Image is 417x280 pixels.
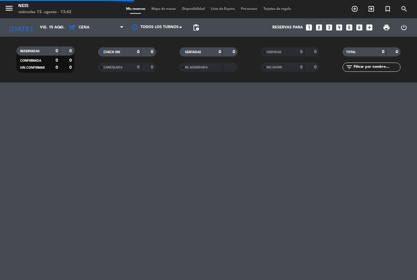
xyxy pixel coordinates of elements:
[233,50,236,54] strong: 0
[151,50,154,54] strong: 0
[314,65,318,69] strong: 0
[305,24,313,31] i: looks_one
[69,58,73,63] strong: 0
[267,66,282,69] span: NO SHOW
[365,24,373,31] i: add_box
[56,49,58,53] strong: 0
[151,65,154,69] strong: 0
[325,24,333,31] i: looks_3
[395,18,412,37] div: LOG OUT
[267,51,281,54] span: SERVIDAS
[20,66,45,69] span: SIN CONFIRMAR
[56,58,58,63] strong: 0
[272,25,303,30] span: Reservas para
[300,50,303,54] strong: 0
[5,21,37,34] i: [DATE]
[20,50,40,53] span: RESERVADAS
[185,66,208,69] span: RE AGENDADA
[355,24,363,31] i: looks_6
[69,49,73,53] strong: 0
[400,24,408,31] i: power_settings_new
[208,7,238,11] span: Lista de Espera
[384,5,391,13] i: turned_in_not
[103,66,122,69] span: CANCELADA
[69,65,73,70] strong: 0
[401,5,408,13] i: search
[137,65,140,69] strong: 0
[18,3,71,9] div: Ness
[335,24,343,31] i: looks_4
[179,7,208,11] span: Disponibilidad
[123,7,148,11] span: Mis reservas
[20,59,41,62] span: CONFIRMADA
[137,50,140,54] strong: 0
[219,50,221,54] strong: 0
[345,24,353,31] i: looks_5
[5,4,14,15] button: menu
[300,65,303,69] strong: 0
[185,51,201,54] span: SENTADAS
[351,5,358,13] i: add_circle_outline
[353,64,400,71] input: Filtrar por nombre...
[18,9,71,15] div: miércoles 13. agosto - 13:42
[382,50,384,54] strong: 0
[396,50,399,54] strong: 0
[148,7,179,11] span: Mapa de mesas
[79,25,89,30] span: Cena
[315,24,323,31] i: looks_two
[238,7,260,11] span: Pre-acceso
[192,24,200,31] span: pending_actions
[346,64,353,71] i: filter_list
[363,4,379,14] span: WALK IN
[379,4,396,14] span: Reserva especial
[260,7,294,11] span: Tarjetas de regalo
[346,4,363,14] span: RESERVAR MESA
[383,24,390,31] span: print
[368,5,375,13] i: exit_to_app
[396,4,412,14] span: BUSCAR
[103,51,120,54] span: CHECK INS
[346,51,356,54] span: TOTAL
[57,24,64,31] i: arrow_drop_down
[5,4,14,13] i: menu
[314,50,318,54] strong: 0
[56,65,58,70] strong: 0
